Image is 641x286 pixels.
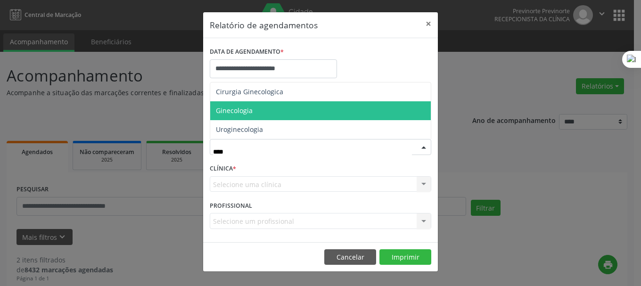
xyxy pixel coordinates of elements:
h5: Relatório de agendamentos [210,19,318,31]
button: Close [419,12,438,35]
button: Cancelar [324,249,376,265]
span: Ginecologia [216,106,253,115]
span: Uroginecologia [216,125,263,134]
label: DATA DE AGENDAMENTO [210,45,284,59]
button: Imprimir [379,249,431,265]
label: CLÍNICA [210,162,236,176]
span: Cirurgia Ginecologica [216,87,283,96]
label: PROFISSIONAL [210,198,252,213]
